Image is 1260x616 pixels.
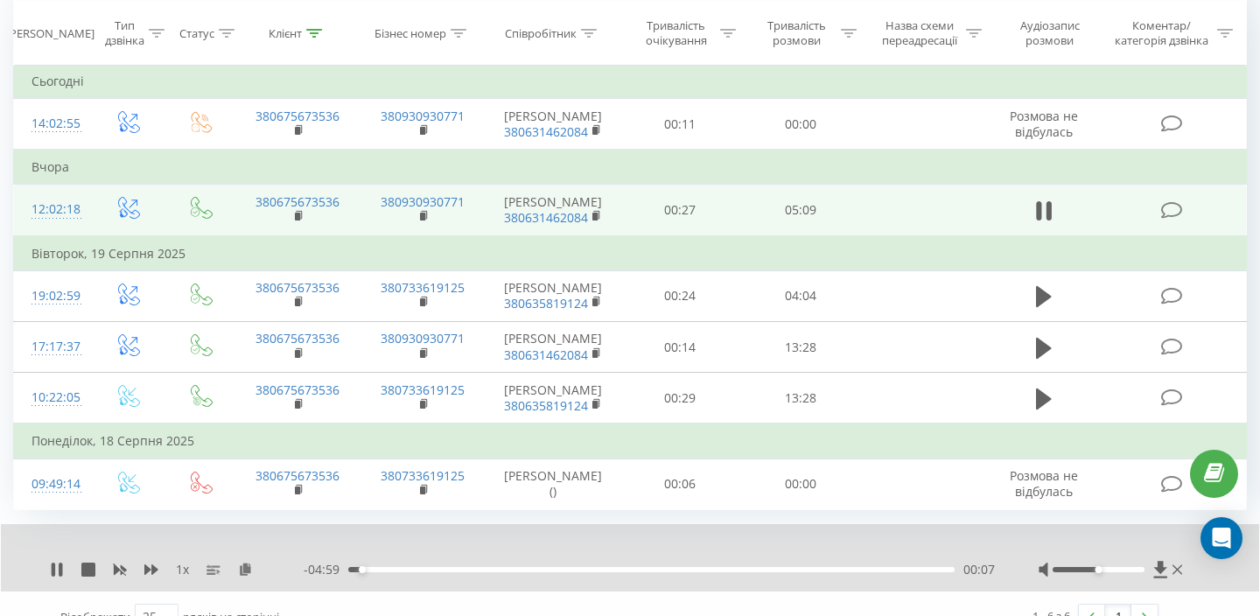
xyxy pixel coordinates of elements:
span: Розмова не відбулась [1010,467,1078,500]
td: 00:11 [620,99,741,150]
td: [PERSON_NAME] [486,185,620,236]
a: 380675673536 [255,279,339,296]
span: Розмова не відбулась [1010,108,1078,140]
td: Понеділок, 18 Серпня 2025 [14,423,1247,458]
div: Назва схеми переадресації [877,18,962,48]
a: 380631462084 [504,209,588,226]
div: Accessibility label [1095,566,1102,573]
span: - 04:59 [304,561,348,578]
div: Коментар/категорія дзвінка [1110,18,1213,48]
td: 00:06 [620,458,741,509]
td: 00:24 [620,270,741,321]
a: 380675673536 [255,330,339,346]
div: Тривалість розмови [756,18,836,48]
td: Вівторок, 19 Серпня 2025 [14,236,1247,271]
div: 19:02:59 [31,279,73,313]
div: Аудіозапис розмови [1002,18,1097,48]
div: Співробітник [505,25,577,40]
div: Клієнт [269,25,302,40]
a: 380930930771 [381,193,465,210]
div: 10:22:05 [31,381,73,415]
span: 1 x [176,561,189,578]
a: 380733619125 [381,381,465,398]
a: 380635819124 [504,295,588,311]
a: 380675673536 [255,381,339,398]
td: 04:04 [740,270,861,321]
a: 380635819124 [504,397,588,414]
a: 380930930771 [381,108,465,124]
div: 12:02:18 [31,192,73,227]
td: 00:29 [620,373,741,424]
td: 00:27 [620,185,741,236]
td: [PERSON_NAME] [486,322,620,373]
a: 380675673536 [255,193,339,210]
div: Accessibility label [359,566,366,573]
div: 09:49:14 [31,467,73,501]
div: 17:17:37 [31,330,73,364]
td: [PERSON_NAME] () [486,458,620,509]
div: Тривалість очікування [636,18,717,48]
td: 13:28 [740,373,861,424]
td: Сьогодні [14,64,1247,99]
a: 380930930771 [381,330,465,346]
a: 380675673536 [255,467,339,484]
td: Вчора [14,150,1247,185]
td: 00:00 [740,99,861,150]
a: 380631462084 [504,346,588,363]
div: Open Intercom Messenger [1200,517,1242,559]
a: 380733619125 [381,467,465,484]
div: Статус [179,25,214,40]
div: [PERSON_NAME] [6,25,94,40]
a: 380733619125 [381,279,465,296]
a: 380675673536 [255,108,339,124]
td: 00:14 [620,322,741,373]
a: 380631462084 [504,123,588,140]
td: [PERSON_NAME] [486,99,620,150]
td: [PERSON_NAME] [486,270,620,321]
td: [PERSON_NAME] [486,373,620,424]
div: Бізнес номер [374,25,446,40]
td: 05:09 [740,185,861,236]
span: 00:07 [963,561,995,578]
td: 13:28 [740,322,861,373]
td: 00:00 [740,458,861,509]
div: Тип дзвінка [105,18,144,48]
div: 14:02:55 [31,107,73,141]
